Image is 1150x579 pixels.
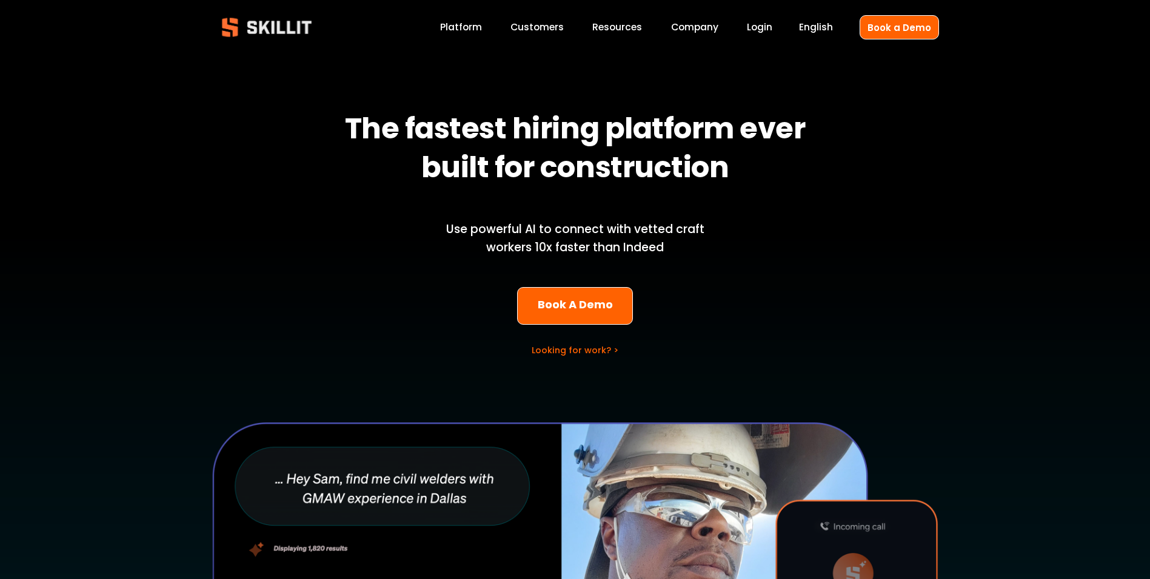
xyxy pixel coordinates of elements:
a: Company [671,19,718,36]
span: English [799,20,833,34]
a: Book a Demo [860,15,939,39]
a: Book A Demo [517,287,633,325]
a: folder dropdown [592,19,642,36]
img: Skillit [212,9,322,46]
a: Looking for work? > [532,344,618,356]
strong: The fastest hiring platform ever built for construction [345,106,811,195]
div: language picker [799,19,833,36]
span: Resources [592,20,642,34]
a: Platform [440,19,482,36]
p: Use powerful AI to connect with vetted craft workers 10x faster than Indeed [426,220,725,257]
a: Customers [510,19,564,36]
a: Login [747,19,772,36]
